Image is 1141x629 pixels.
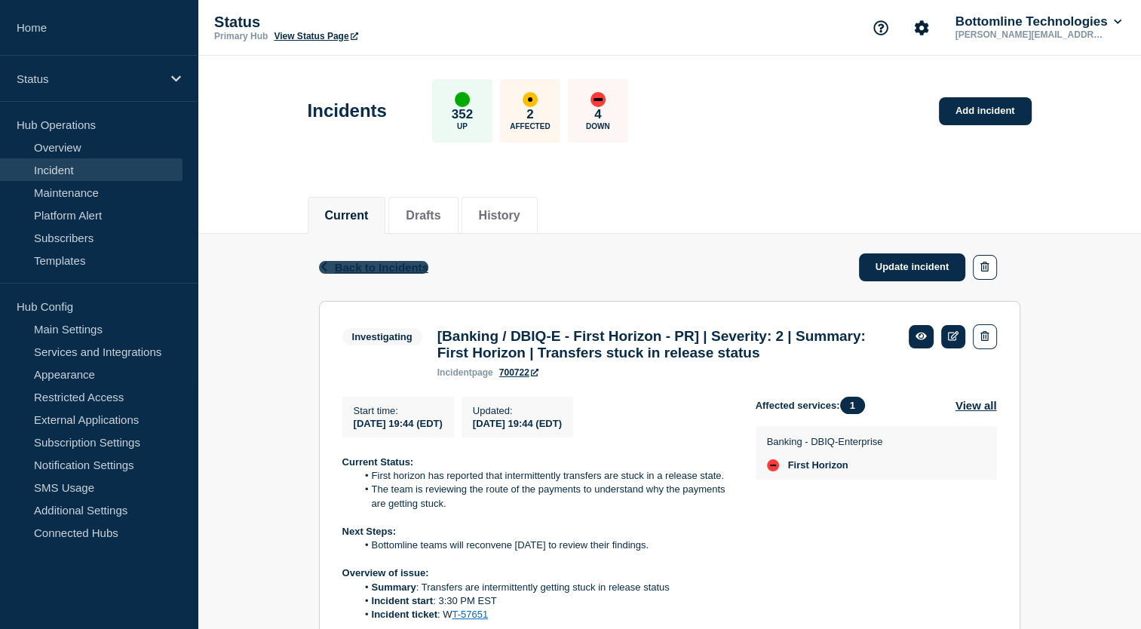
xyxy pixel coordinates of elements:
span: Back to Incidents [335,261,428,274]
p: 2 [526,107,533,122]
span: incident [437,367,472,378]
div: affected [523,92,538,107]
strong: Incident ticket [372,609,437,620]
button: Drafts [406,209,440,222]
p: Updated : [473,405,562,416]
div: [DATE] 19:44 (EDT) [473,416,562,429]
h1: Incidents [308,100,387,121]
span: Investigating [342,328,422,345]
li: : 3:30 PM EST [357,594,732,608]
p: [PERSON_NAME][EMAIL_ADDRESS][DOMAIN_NAME] [952,29,1109,40]
div: down [767,459,779,471]
p: Affected [510,122,550,130]
li: Bottomline teams will reconvene [DATE] to review their findings. [357,538,732,552]
span: Affected services: [756,397,873,414]
li: First horizon has reported that intermittently transfers are stuck in a release state. [357,469,732,483]
p: Banking - DBIQ-Enterprise [767,436,883,447]
p: Status [214,14,516,31]
button: Back to Incidents [319,261,428,274]
button: History [479,209,520,222]
span: First Horizon [788,459,848,471]
p: Primary Hub [214,31,268,41]
a: Add incident [939,97,1032,125]
a: Update incident [859,253,966,281]
span: 1 [840,397,865,414]
p: Start time : [354,405,443,416]
strong: Summary [372,581,416,593]
button: Current [325,209,369,222]
a: 700722 [499,367,538,378]
span: [DATE] 19:44 (EDT) [354,418,443,429]
p: Down [586,122,610,130]
div: up [455,92,470,107]
strong: Incident start [372,595,434,606]
strong: Overview of issue: [342,567,429,578]
p: 352 [452,107,473,122]
p: Up [457,122,468,130]
li: : W [357,608,732,621]
p: 4 [594,107,601,122]
button: Bottomline Technologies [952,14,1124,29]
h3: [Banking / DBIQ-E - First Horizon - PR] | Severity: 2 | Summary: First Horizon | Transfers stuck ... [437,328,894,361]
li: : Transfers are intermittently getting stuck in release status [357,581,732,594]
p: Status [17,72,161,85]
li: The team is reviewing the route of the payments to understand why the payments are getting stuck. [357,483,732,511]
a: T-57651 [452,609,488,620]
div: down [590,92,606,107]
strong: Next Steps: [342,526,397,537]
strong: Current Status: [342,456,414,468]
a: View Status Page [274,31,357,41]
p: page [437,367,493,378]
button: View all [955,397,997,414]
button: Support [865,12,897,44]
button: Account settings [906,12,937,44]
